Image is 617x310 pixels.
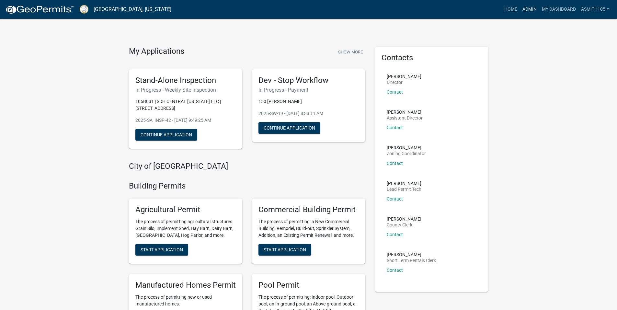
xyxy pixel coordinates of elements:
[502,3,520,16] a: Home
[80,5,88,14] img: Putnam County, Georgia
[135,98,236,112] p: 106B031 | SDH CENTRAL [US_STATE] LLC | [STREET_ADDRESS]
[387,181,421,186] p: [PERSON_NAME]
[135,76,236,85] h5: Stand-Alone Inspection
[135,294,236,307] p: The process of permitting new or used manufactured homes.
[336,47,365,57] button: Show More
[387,151,426,156] p: Zoning Coordinator
[258,205,359,214] h5: Commercial Building Permit
[387,196,403,201] a: Contact
[129,162,365,171] h4: City of [GEOGRAPHIC_DATA]
[387,161,403,166] a: Contact
[387,80,421,85] p: Director
[387,217,421,221] p: [PERSON_NAME]
[387,125,403,130] a: Contact
[387,268,403,273] a: Contact
[387,110,423,114] p: [PERSON_NAME]
[387,223,421,227] p: County Clerk
[387,74,421,79] p: [PERSON_NAME]
[129,47,184,56] h4: My Applications
[382,53,482,63] h5: Contacts
[387,252,436,257] p: [PERSON_NAME]
[135,218,236,239] p: The process of permitting agricultural structures: Grain Silo, Implement Shed, Hay Barn, Dairy Ba...
[578,3,612,16] a: asmith105
[258,110,359,117] p: 2025-SW-19 - [DATE] 8:33:11 AM
[258,281,359,290] h5: Pool Permit
[135,205,236,214] h5: Agricultural Permit
[135,244,188,256] button: Start Application
[387,187,421,191] p: Lead Permit Tech
[387,145,426,150] p: [PERSON_NAME]
[258,87,359,93] h6: In Progress - Payment
[387,116,423,120] p: Assistant Director
[387,89,403,95] a: Contact
[387,232,403,237] a: Contact
[264,247,306,252] span: Start Application
[258,122,320,134] button: Continue Application
[539,3,578,16] a: My Dashboard
[135,129,197,141] button: Continue Application
[258,76,359,85] h5: Dev - Stop Workflow
[258,98,359,105] p: 150 [PERSON_NAME]
[135,117,236,124] p: 2025-SA_INSP-42 - [DATE] 9:49:25 AM
[135,87,236,93] h6: In Progress - Weekly Site Inspection
[258,218,359,239] p: The process of permitting: a New Commercial Building, Remodel, Build-out, Sprinkler System, Addit...
[94,4,171,15] a: [GEOGRAPHIC_DATA], [US_STATE]
[141,247,183,252] span: Start Application
[135,281,236,290] h5: Manufactured Homes Permit
[129,181,365,191] h4: Building Permits
[520,3,539,16] a: Admin
[387,258,436,263] p: Short Term Rentals Clerk
[258,244,311,256] button: Start Application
